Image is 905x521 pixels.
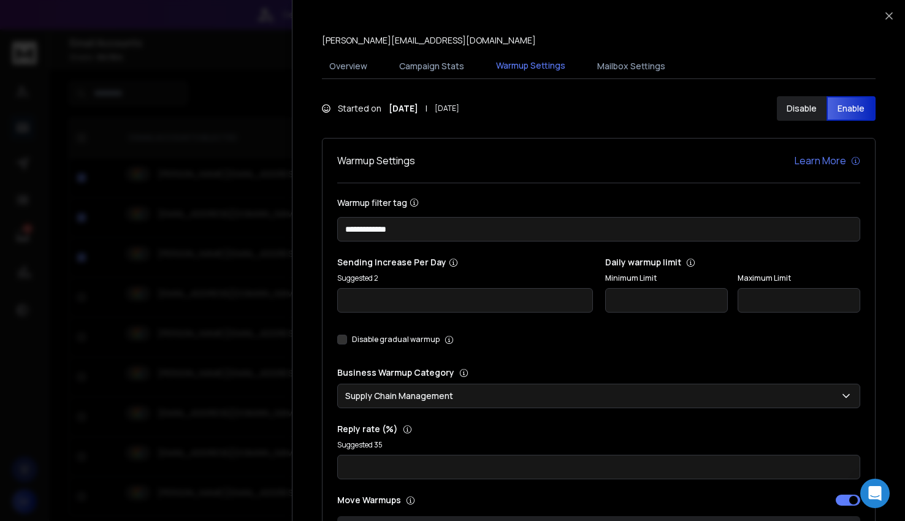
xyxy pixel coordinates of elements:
span: [DATE] [435,104,459,113]
p: [PERSON_NAME][EMAIL_ADDRESS][DOMAIN_NAME] [322,34,536,47]
p: Suggested 2 [337,273,593,283]
label: Minimum Limit [605,273,728,283]
button: Mailbox Settings [590,53,673,80]
span: | [426,102,427,115]
h1: Warmup Settings [337,153,415,168]
button: Overview [322,53,375,80]
p: Sending Increase Per Day [337,256,593,268]
p: Reply rate (%) [337,423,860,435]
div: Open Intercom Messenger [860,479,890,508]
p: Supply Chain Management [345,390,458,402]
p: Daily warmup limit [605,256,861,268]
button: DisableEnable [777,96,876,121]
div: Started on [322,102,459,115]
label: Warmup filter tag [337,198,860,207]
button: Campaign Stats [392,53,472,80]
strong: [DATE] [389,102,418,115]
p: Suggested 35 [337,440,860,450]
p: Business Warmup Category [337,367,860,379]
button: Enable [827,96,876,121]
button: Warmup Settings [489,52,573,80]
button: Disable [777,96,827,121]
a: Learn More [795,153,860,168]
label: Disable gradual warmup [352,335,440,344]
p: Move Warmups [337,494,595,506]
label: Maximum Limit [738,273,860,283]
